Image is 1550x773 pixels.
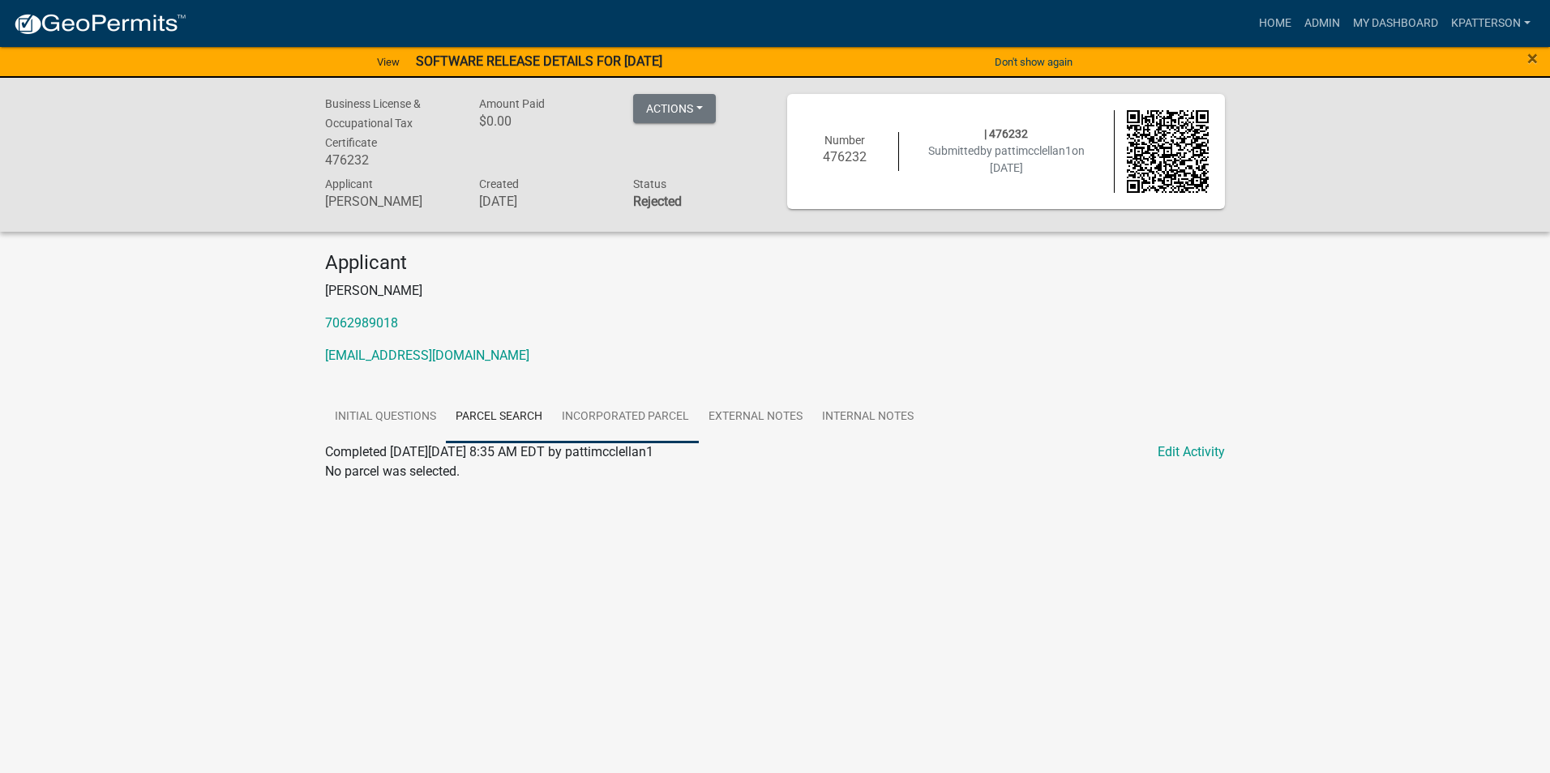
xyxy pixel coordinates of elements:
h6: 476232 [803,149,886,164]
button: Don't show again [988,49,1079,75]
span: Created [479,177,519,190]
button: Close [1527,49,1538,68]
strong: Rejected [633,194,682,209]
a: Initial Questions [325,391,446,443]
span: Amount Paid [479,97,545,110]
img: QR code [1127,110,1210,193]
p: [PERSON_NAME] [325,281,1225,301]
span: Applicant [325,177,373,190]
span: × [1527,47,1538,70]
span: Completed [DATE][DATE] 8:35 AM EDT by pattimcclellan1 [325,444,653,459]
span: Status [633,177,666,190]
a: My Dashboard [1347,8,1445,39]
span: Number [824,134,865,147]
h6: $0.00 [479,113,609,129]
a: Edit Activity [1158,442,1225,462]
a: Home [1252,8,1298,39]
a: Parcel search [446,391,552,443]
a: Admin [1298,8,1347,39]
a: KPATTERSON [1445,8,1537,39]
p: No parcel was selected. [325,462,1225,481]
a: 7062989018 [325,315,398,331]
a: External Notes [699,391,812,443]
a: Internal Notes [812,391,923,443]
strong: SOFTWARE RELEASE DETAILS FOR [DATE] [416,53,662,69]
a: [EMAIL_ADDRESS][DOMAIN_NAME] [325,348,529,363]
span: Business License & Occupational Tax Certificate [325,97,421,149]
a: View [370,49,406,75]
span: Submitted on [DATE] [928,144,1085,174]
span: | 476232 [984,127,1028,140]
h6: [DATE] [479,194,609,209]
span: by pattimcclellan1 [980,144,1072,157]
h4: Applicant [325,251,1225,275]
button: Actions [633,94,716,123]
a: Incorporated Parcel [552,391,699,443]
h6: 476232 [325,152,455,168]
h6: [PERSON_NAME] [325,194,455,209]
